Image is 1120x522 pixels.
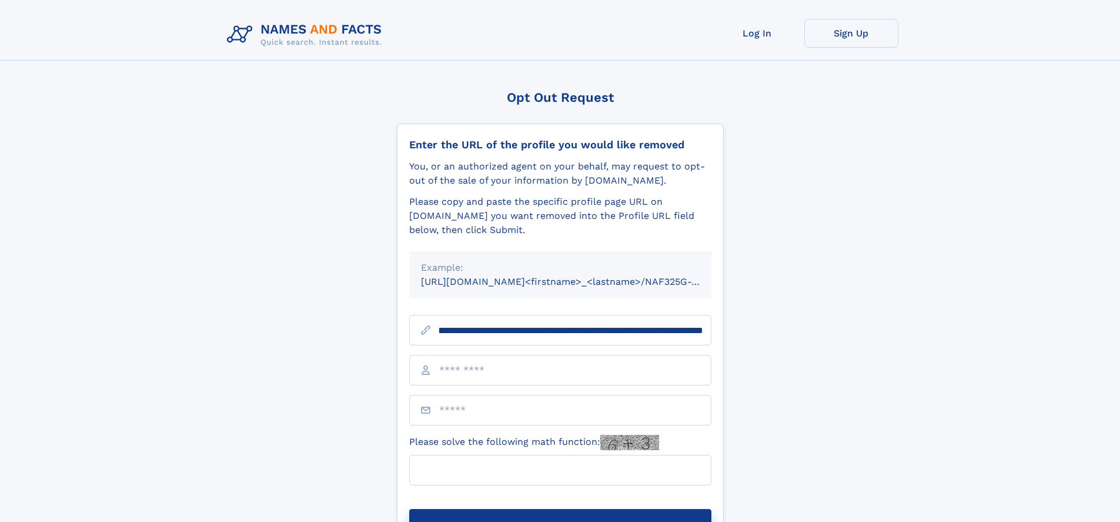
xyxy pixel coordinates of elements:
[409,138,711,151] div: Enter the URL of the profile you would like removed
[409,435,659,450] label: Please solve the following math function:
[222,19,392,51] img: Logo Names and Facts
[710,19,804,48] a: Log In
[397,90,724,105] div: Opt Out Request
[421,261,700,275] div: Example:
[409,195,711,237] div: Please copy and paste the specific profile page URL on [DOMAIN_NAME] you want removed into the Pr...
[421,276,734,287] small: [URL][DOMAIN_NAME]<firstname>_<lastname>/NAF325G-xxxxxxxx
[804,19,898,48] a: Sign Up
[409,159,711,188] div: You, or an authorized agent on your behalf, may request to opt-out of the sale of your informatio...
